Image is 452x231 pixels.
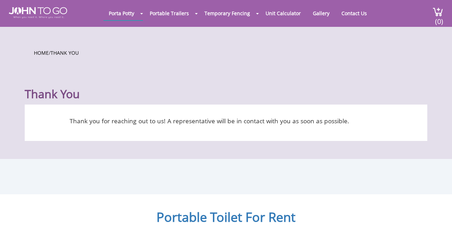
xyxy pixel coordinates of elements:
[25,70,427,101] h1: Thank You
[435,11,443,26] span: (0)
[199,6,255,20] a: Temporary Fencing
[260,6,306,20] a: Unit Calculator
[103,6,139,20] a: Porta Potty
[424,203,452,231] button: Live Chat
[156,208,296,226] a: Portable Toilet For Rent
[9,7,67,18] img: JOHN to go
[336,6,372,20] a: Contact Us
[144,6,194,20] a: Portable Trailers
[35,115,383,127] p: Thank you for reaching out to us! A representative will be in contact with you as soon as possible.
[34,48,418,57] ul: /
[50,49,79,56] a: Thank You
[308,6,335,20] a: Gallery
[34,49,49,56] a: Home
[433,7,443,17] img: cart a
